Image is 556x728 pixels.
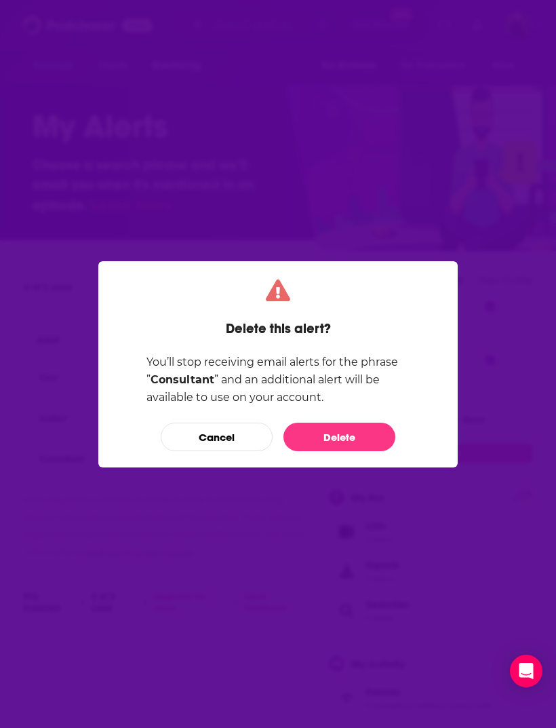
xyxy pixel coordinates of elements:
[151,373,214,386] b: Consultant
[146,353,410,406] p: You’ll stop receiving email alerts for the phrase ” ” and an additional alert will be available t...
[283,423,395,451] button: Delete
[226,320,331,337] h1: Delete this alert?
[161,423,273,451] button: Cancel
[510,655,542,687] div: Open Intercom Messenger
